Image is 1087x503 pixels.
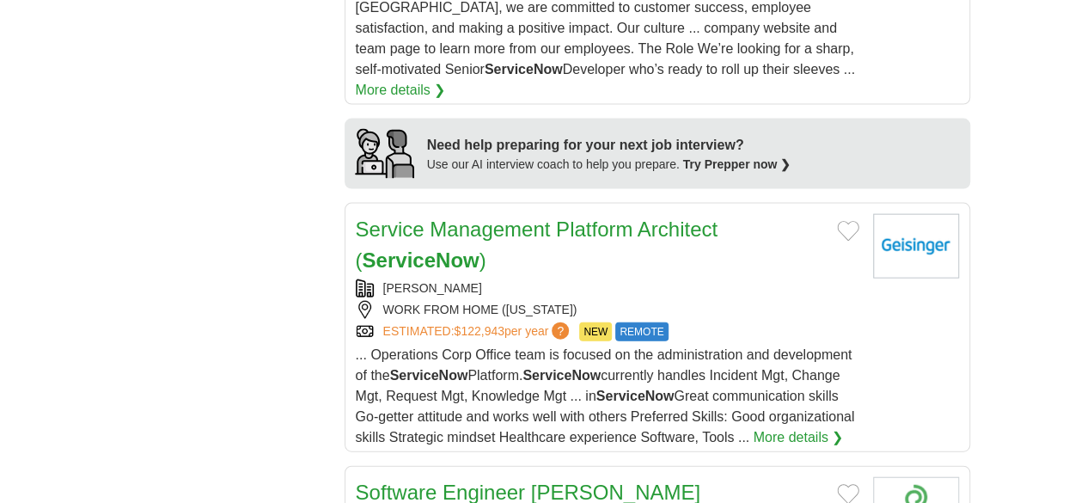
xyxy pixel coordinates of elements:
span: NEW [579,322,612,341]
a: Try Prepper now ❯ [683,157,791,171]
strong: ServiceNow [485,62,563,77]
div: Use our AI interview coach to help you prepare. [427,156,791,174]
a: Service Management Platform Architect (ServiceNow) [356,218,718,272]
span: $122,943 [454,324,504,338]
span: ? [552,322,569,340]
div: Need help preparing for your next job interview? [427,135,791,156]
a: ESTIMATED:$122,943per year? [383,322,573,341]
strong: ServiceNow [596,389,675,403]
span: REMOTE [615,322,668,341]
a: More details ❯ [754,427,844,448]
a: More details ❯ [356,80,446,101]
img: Geisinger Health System logo [873,214,959,279]
a: [PERSON_NAME] [383,281,482,295]
strong: ServiceNow [363,248,479,272]
span: ... Operations Corp Office team is focused on the administration and development of the Platform.... [356,347,855,445]
strong: ServiceNow [390,368,468,383]
button: Add to favorite jobs [837,221,859,242]
div: WORK FROM HOME ([US_STATE]) [356,301,859,319]
strong: ServiceNow [522,368,601,383]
